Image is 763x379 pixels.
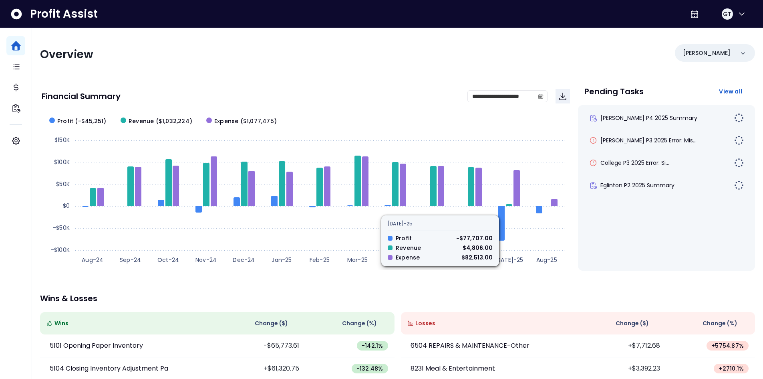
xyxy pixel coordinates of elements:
img: Not yet Started [734,180,744,190]
span: -142.1 % [362,342,383,350]
span: [PERSON_NAME] P4 2025 Summary [600,114,697,122]
span: Losses [415,319,435,328]
text: Aug-24 [82,256,103,264]
span: Change (%) [342,319,377,328]
text: -$100K [51,246,70,254]
span: Profit Assist [30,7,98,21]
span: Profit (-$45,251) [57,117,106,126]
text: Nov-24 [195,256,217,264]
span: [PERSON_NAME] P3 2025 Error: Mis... [600,136,697,144]
p: Pending Tasks [584,87,644,95]
button: View all [713,84,749,99]
text: Aug-25 [536,256,557,264]
p: [PERSON_NAME] [683,49,731,57]
text: May-25 [422,256,444,264]
span: Eglinton P2 2025 Summary [600,181,674,189]
text: Mar-25 [347,256,368,264]
p: 5101 Opening Paper Inventory [50,341,143,351]
td: +$7,712.68 [578,334,666,357]
text: -$50K [53,224,70,232]
text: $50K [56,180,70,188]
span: + 5754.87 % [711,342,744,350]
text: Jun-25 [461,256,481,264]
span: Change (%) [703,319,737,328]
img: Not yet Started [734,136,744,145]
text: Oct-24 [157,256,179,264]
svg: calendar [538,93,544,99]
span: College P3 2025 Error: Si... [600,159,669,167]
text: Jan-25 [272,256,292,264]
p: Financial Summary [42,92,121,100]
span: Overview [40,47,93,62]
p: 6504 REPAIRS & MAINTENANCE-Other [411,341,529,351]
p: 8231 Meal & Entertainment [411,364,495,373]
span: -132.48 % [356,365,383,373]
text: Feb-25 [310,256,330,264]
span: Revenue ($1,032,224) [129,117,192,126]
p: 5104 Closing Inventory Adjustment Pa [50,364,168,373]
img: Not yet Started [734,158,744,168]
text: Sep-24 [120,256,141,264]
p: Wins & Losses [40,294,755,302]
text: [DATE]-25 [494,256,523,264]
button: Download [556,89,570,103]
text: $100K [54,158,70,166]
span: Wins [54,319,68,328]
text: Apr-25 [386,256,405,264]
span: Expense ($1,077,475) [214,117,277,126]
text: $0 [63,202,70,210]
text: Dec-24 [233,256,255,264]
span: View all [719,87,742,95]
td: -$65,773.61 [217,334,306,357]
img: Not yet Started [734,113,744,123]
text: $150K [54,136,70,144]
span: GT [723,10,731,18]
span: + 2710.1 % [719,365,744,373]
span: Change ( $ ) [255,319,288,328]
span: Change ( $ ) [616,319,649,328]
